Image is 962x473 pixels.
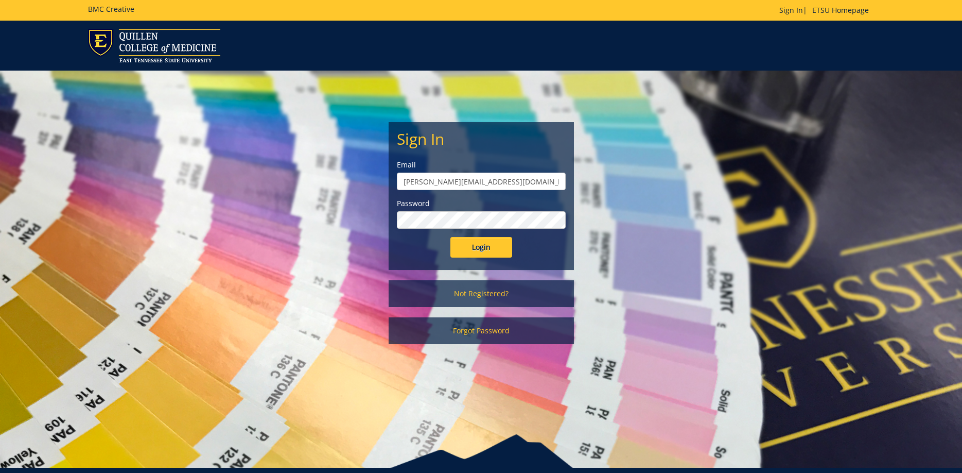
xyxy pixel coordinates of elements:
a: Not Registered? [389,280,574,307]
a: Sign In [779,5,803,15]
input: Login [450,237,512,258]
h2: Sign In [397,130,566,147]
a: Forgot Password [389,317,574,344]
label: Email [397,160,566,170]
a: ETSU Homepage [807,5,874,15]
h5: BMC Creative [88,5,134,13]
p: | [779,5,874,15]
img: ETSU logo [88,29,220,62]
label: Password [397,198,566,209]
